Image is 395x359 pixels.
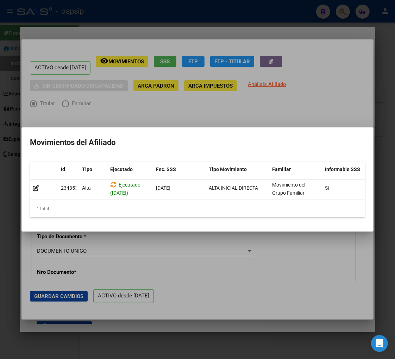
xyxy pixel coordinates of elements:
datatable-header-cell: Tipo Movimiento [206,162,269,177]
span: Id [61,166,65,172]
span: Fec. SSS [156,166,176,172]
div: Open Intercom Messenger [371,335,388,352]
datatable-header-cell: Tipo [79,162,107,177]
datatable-header-cell: Familiar [269,162,322,177]
span: [DATE] [156,185,170,191]
span: Tipo Movimiento [209,166,247,172]
datatable-header-cell: Fec. SSS [153,162,206,177]
span: Ejecutado ([DATE]) [110,182,140,196]
span: Tipo [82,166,92,172]
span: Si [325,185,329,191]
span: Ejecutado [110,166,133,172]
h2: Movimientos del Afiliado [30,136,365,149]
datatable-header-cell: Informable SSS [322,162,375,177]
span: Informable SSS [325,166,360,172]
span: ALTA INICIAL DIRECTA [209,185,258,191]
datatable-header-cell: Id [58,162,79,177]
div: 1 total [30,200,365,218]
span: Movimiento del Grupo Familiar [272,182,305,196]
span: Familiar [272,166,291,172]
span: 234353 [61,185,78,191]
span: Alta [82,185,91,191]
datatable-header-cell: Ejecutado [107,162,153,177]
